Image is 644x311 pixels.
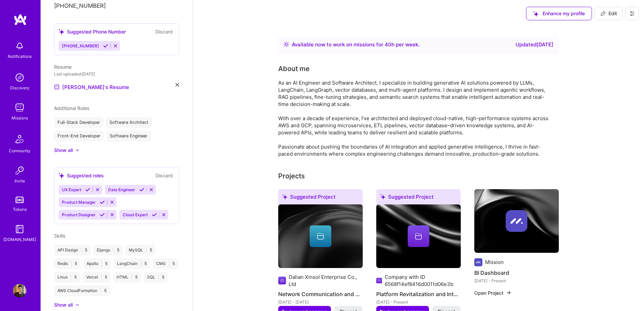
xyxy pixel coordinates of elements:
div: Company with ID 6568f14ef8416d0011d06e3b [385,273,461,288]
i: Reject [110,212,115,217]
i: Reject [113,43,118,48]
div: [DATE] - [DATE] [278,298,363,306]
div: Django 5 [93,245,123,256]
i: icon SuggestedTeams [533,11,539,17]
span: Product Manager [62,200,96,205]
div: Tell us a little about yourself [278,64,310,74]
div: Projects [278,171,305,181]
img: tokens [16,197,24,203]
span: | [71,261,72,266]
i: Reject [161,212,166,217]
div: API Design 5 [54,245,91,256]
div: Available now to work on missions for h per week . [292,41,420,49]
span: | [70,274,72,280]
span: | [113,247,114,253]
span: Enhance my profile [533,10,585,17]
div: Full-Stack Developer [54,117,103,128]
i: Reject [110,200,115,205]
div: Missions [11,114,28,121]
button: Discard [153,172,175,179]
i: icon SuggestedTeams [282,194,287,199]
span: | [140,261,142,266]
div: Suggested Phone Number [58,28,126,35]
button: Discard [153,28,175,36]
img: Company logo [376,276,382,285]
i: icon SuggestedTeams [380,194,385,199]
span: Skills [54,233,65,239]
div: Vercel 5 [83,272,111,283]
div: Tokens [13,206,27,213]
img: Invite [13,164,26,177]
div: Show all [54,302,73,308]
span: | [101,261,102,266]
span: | [146,247,147,253]
div: HTML 5 [113,272,141,283]
img: User Avatar [13,284,26,297]
div: Invite [15,177,25,184]
i: Accept [85,187,90,192]
div: As an AI Engineer and Software Architect, I specialize in building generative AI solutions powere... [278,79,549,157]
span: | [101,274,102,280]
div: Show all [54,147,73,154]
img: Community [11,131,28,147]
i: icon SuggestedTeams [58,173,64,178]
div: Notifications [8,53,32,60]
div: Discovery [10,84,29,91]
span: Resume [54,64,72,70]
h4: Platform Revitalization and Integration [376,290,461,298]
span: Edit [600,10,617,17]
div: MySQL 5 [125,245,156,256]
img: guide book [13,222,26,236]
button: Edit [595,7,623,20]
i: Accept [139,187,144,192]
img: Resume [54,84,59,90]
span: | [81,247,82,253]
span: | [131,274,133,280]
span: UX Expert [62,187,81,192]
img: Company logo [474,258,482,266]
div: AWS CloudFormation 5 [54,285,110,296]
span: | [168,261,170,266]
p: [PHONE_NUMBER] [54,2,179,10]
span: 40 [385,41,391,48]
h4: Network Communication and Security Solutions [278,290,363,298]
button: Open Project [474,289,511,296]
span: Product Designer [62,212,96,217]
span: [PHONE_NUMBER] [62,43,99,48]
div: [DOMAIN_NAME] [3,236,36,243]
div: Suggested Project [376,189,461,207]
i: Accept [152,212,157,217]
img: cover [376,204,461,268]
img: cover [474,189,559,253]
div: Community [9,147,30,154]
div: Suggested roles [58,172,104,179]
img: logo [14,14,27,26]
i: Reject [95,187,100,192]
div: Linux 5 [54,272,80,283]
span: | [100,288,101,293]
img: cover [278,204,363,268]
div: Apollo 5 [83,258,111,269]
span: Data Engineer [108,187,135,192]
div: Updated [DATE] [516,41,553,49]
div: Suggested Project [278,189,363,207]
img: discovery [13,71,26,84]
i: Accept [100,212,105,217]
div: Last uploaded: [DATE] [54,70,179,77]
div: About me [278,64,310,74]
button: Enhance my profile [526,7,592,20]
div: CMS 5 [153,258,178,269]
div: Dalian Xinsol Enterprise Co., Ltd [289,273,363,288]
span: Additional Roles [54,105,89,111]
span: Cloud Expert [123,212,148,217]
img: bell [13,39,26,53]
img: Company logo [506,210,527,232]
div: Redis 5 [54,258,80,269]
div: SQL 5 [144,272,168,283]
div: Front-End Developer [54,131,104,141]
i: icon SuggestedTeams [58,29,64,35]
i: Accept [103,43,108,48]
img: Availability [284,42,289,47]
div: [DATE] - Present [474,277,559,284]
a: User Avatar [11,284,28,297]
